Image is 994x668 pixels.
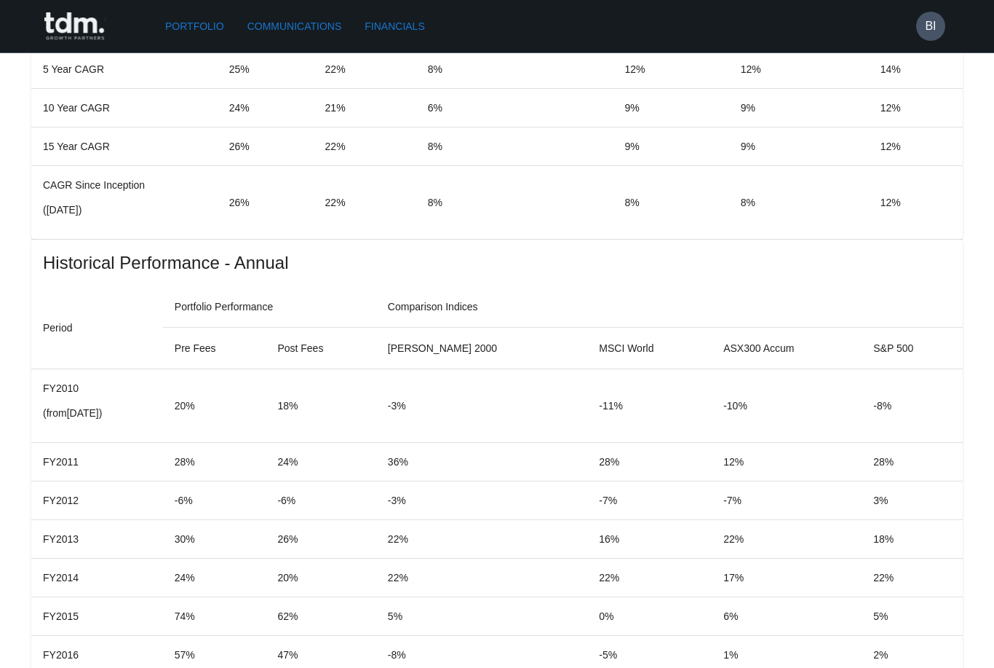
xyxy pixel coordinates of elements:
[314,166,416,240] td: 22%
[31,127,218,166] td: 15 Year CAGR
[416,50,613,89] td: 8%
[869,50,963,89] td: 14%
[862,443,963,482] td: 28%
[712,520,862,559] td: 22%
[862,559,963,597] td: 22%
[266,520,375,559] td: 26%
[218,50,314,89] td: 25%
[712,482,862,520] td: -7%
[376,286,963,328] th: Comparison Indices
[163,597,266,636] td: 74%
[314,50,416,89] td: 22%
[376,559,587,597] td: 22%
[359,13,430,40] a: Financials
[587,328,712,369] th: MSCI World
[712,597,862,636] td: 6%
[416,127,613,166] td: 8%
[376,328,587,369] th: [PERSON_NAME] 2000
[925,17,936,35] h6: BI
[712,369,862,443] td: -10%
[163,369,266,443] td: 20%
[613,166,728,240] td: 8%
[31,369,163,443] td: FY2010
[218,89,314,127] td: 24%
[712,328,862,369] th: ASX300 Accum
[376,482,587,520] td: -3%
[31,166,218,240] td: CAGR Since Inception
[31,520,163,559] td: FY2013
[242,13,348,40] a: Communications
[266,597,375,636] td: 62%
[266,443,375,482] td: 24%
[916,12,945,41] button: BI
[587,597,712,636] td: 0%
[31,89,218,127] td: 10 Year CAGR
[862,482,963,520] td: 3%
[869,166,963,240] td: 12%
[43,251,951,275] span: Historical Performance - Annual
[266,559,375,597] td: 20%
[266,482,375,520] td: -6%
[266,369,375,443] td: 18%
[163,286,376,328] th: Portfolio Performance
[163,328,266,369] th: Pre Fees
[729,127,869,166] td: 9%
[729,166,869,240] td: 8%
[31,482,163,520] td: FY2012
[163,482,266,520] td: -6%
[587,482,712,520] td: -7%
[587,559,712,597] td: 22%
[416,166,613,240] td: 8%
[218,166,314,240] td: 26%
[31,286,163,369] th: Period
[587,369,712,443] td: -11%
[266,328,375,369] th: Post Fees
[159,13,230,40] a: Portfolio
[416,89,613,127] td: 6%
[729,50,869,89] td: 12%
[869,89,963,127] td: 12%
[376,520,587,559] td: 22%
[31,559,163,597] td: FY2014
[869,127,963,166] td: 12%
[613,50,728,89] td: 12%
[43,406,151,420] p: (from [DATE] )
[587,520,712,559] td: 16%
[314,127,416,166] td: 22%
[862,369,963,443] td: -8%
[218,127,314,166] td: 26%
[31,443,163,482] td: FY2011
[163,559,266,597] td: 24%
[376,369,587,443] td: -3%
[862,597,963,636] td: 5%
[587,443,712,482] td: 28%
[163,520,266,559] td: 30%
[314,89,416,127] td: 21%
[862,520,963,559] td: 18%
[376,597,587,636] td: 5%
[712,443,862,482] td: 12%
[613,89,728,127] td: 9%
[376,443,587,482] td: 36%
[43,203,206,217] p: ( [DATE] )
[862,328,963,369] th: S&P 500
[31,597,163,636] td: FY2015
[712,559,862,597] td: 17%
[729,89,869,127] td: 9%
[163,443,266,482] td: 28%
[31,50,218,89] td: 5 Year CAGR
[613,127,728,166] td: 9%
